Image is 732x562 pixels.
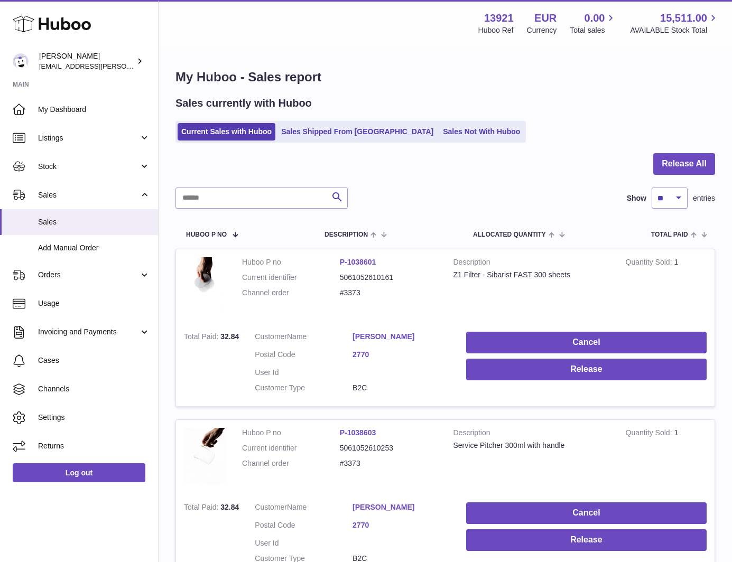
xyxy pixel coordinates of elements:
[175,69,715,86] h1: My Huboo - Sales report
[630,25,719,35] span: AVAILABLE Stock Total
[242,443,340,453] dt: Current identifier
[184,332,220,343] strong: Total Paid
[255,503,287,511] span: Customer
[453,270,610,280] div: Z1 Filter - Sibarist FAST 300 sheets
[38,298,150,308] span: Usage
[585,11,605,25] span: 0.00
[439,123,524,140] a: Sales Not With Huboo
[13,53,29,69] img: europe@orea.uk
[626,258,674,269] strong: Quantity Sold
[340,428,376,437] a: P-1038603
[353,502,450,512] a: [PERSON_NAME]
[353,332,450,342] a: [PERSON_NAME]
[38,217,150,227] span: Sales
[325,231,368,238] span: Description
[38,355,150,366] span: Cases
[242,458,340,469] dt: Channel order
[38,327,139,337] span: Invoicing and Payments
[178,123,275,140] a: Current Sales with Huboo
[473,231,546,238] span: ALLOCATED Quantity
[242,273,340,283] dt: Current identifier
[38,243,150,253] span: Add Manual Order
[13,463,145,482] a: Log out
[527,25,557,35] div: Currency
[466,502,707,524] button: Cancel
[242,428,340,438] dt: Huboo P no
[255,502,353,515] dt: Name
[184,428,226,484] img: 1742782247.png
[255,368,353,378] dt: User Id
[618,249,715,324] td: 1
[466,359,707,380] button: Release
[618,420,715,495] td: 1
[255,332,287,341] span: Customer
[175,96,312,110] h2: Sales currently with Huboo
[466,529,707,551] button: Release
[38,441,150,451] span: Returns
[255,350,353,362] dt: Postal Code
[38,105,150,115] span: My Dashboard
[38,384,150,394] span: Channels
[453,428,610,441] strong: Description
[184,503,220,514] strong: Total Paid
[340,288,438,298] dd: #3373
[466,332,707,353] button: Cancel
[353,350,450,360] a: 2770
[277,123,437,140] a: Sales Shipped From [GEOGRAPHIC_DATA]
[242,257,340,267] dt: Huboo P no
[651,231,688,238] span: Total paid
[39,51,134,71] div: [PERSON_NAME]
[220,332,239,341] span: 32.84
[340,258,376,266] a: P-1038601
[340,443,438,453] dd: 5061052610253
[534,11,557,25] strong: EUR
[353,383,450,393] dd: B2C
[627,193,646,203] label: Show
[242,288,340,298] dt: Channel order
[38,162,139,172] span: Stock
[453,257,610,270] strong: Description
[220,503,239,511] span: 32.84
[255,332,353,344] dt: Name
[453,441,610,451] div: Service Pitcher 300ml with handle
[570,11,617,35] a: 0.00 Total sales
[570,25,617,35] span: Total sales
[184,257,226,314] img: 1742782158.jpeg
[186,231,227,238] span: Huboo P no
[353,520,450,530] a: 2770
[340,458,438,469] dd: #3373
[484,11,514,25] strong: 13921
[653,153,715,175] button: Release All
[38,270,139,280] span: Orders
[626,428,674,439] strong: Quantity Sold
[38,190,139,200] span: Sales
[630,11,719,35] a: 15,511.00 AVAILABLE Stock Total
[255,538,353,548] dt: User Id
[660,11,707,25] span: 15,511.00
[255,520,353,533] dt: Postal Code
[255,383,353,393] dt: Customer Type
[38,133,139,143] span: Listings
[693,193,715,203] span: entries
[38,413,150,423] span: Settings
[340,273,438,283] dd: 5061052610161
[478,25,514,35] div: Huboo Ref
[39,62,212,70] span: [EMAIL_ADDRESS][PERSON_NAME][DOMAIN_NAME]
